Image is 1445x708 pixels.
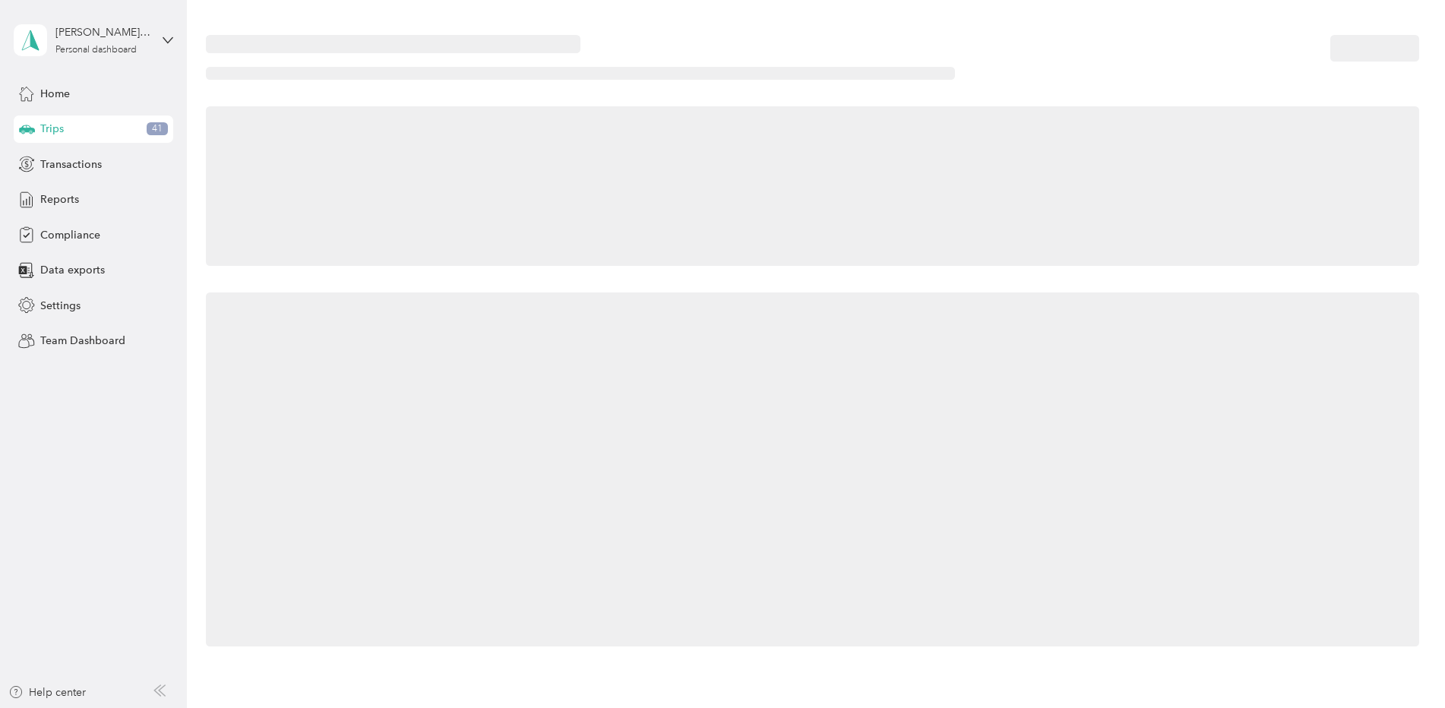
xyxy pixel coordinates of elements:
span: Settings [40,298,81,314]
div: [PERSON_NAME] DW. [PERSON_NAME] [55,24,150,40]
span: Transactions [40,156,102,172]
span: Data exports [40,262,105,278]
span: 41 [147,122,168,136]
span: Team Dashboard [40,333,125,349]
div: Personal dashboard [55,46,137,55]
span: Compliance [40,227,100,243]
span: Reports [40,191,79,207]
span: Trips [40,121,64,137]
span: Home [40,86,70,102]
button: Help center [8,684,86,700]
iframe: Everlance-gr Chat Button Frame [1360,623,1445,708]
